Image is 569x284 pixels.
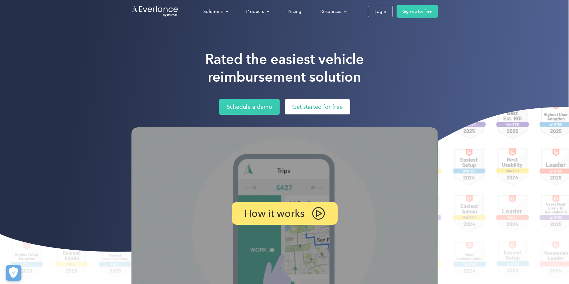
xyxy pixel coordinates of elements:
[219,99,280,115] a: Schedule a demo
[131,5,179,17] a: Go to homepage
[320,8,341,15] div: Resources
[285,99,350,114] a: Get started for free
[205,50,364,86] h1: Rated the easiest vehicle reimbursement solution
[368,6,393,17] a: Login
[244,209,305,218] p: How it works
[397,5,438,18] a: Sign up for free
[46,38,78,51] input: Submit
[246,8,264,15] div: Products
[203,8,223,15] div: Solutions
[287,8,301,15] div: Pricing
[281,6,308,17] a: Pricing
[6,265,21,281] button: Cookies Settings
[197,6,234,17] div: Solutions
[374,8,386,15] div: Login
[314,6,352,17] div: Resources
[240,6,275,17] div: Products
